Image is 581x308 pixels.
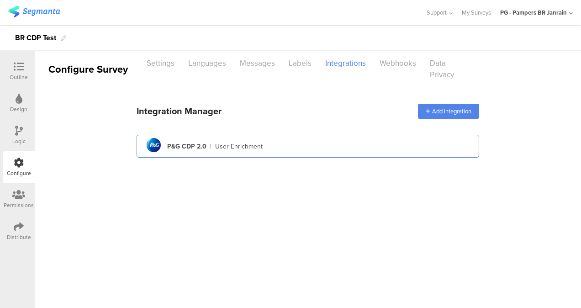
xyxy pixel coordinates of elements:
[10,73,28,81] div: Outline
[373,55,423,71] div: Webhooks
[318,55,373,71] div: Integrations
[427,8,447,17] span: Support
[15,31,56,45] div: BR CDP Test
[167,142,206,151] div: P&G CDP 2.0
[215,142,263,151] div: User Enrichment
[140,55,181,71] div: Settings
[181,55,233,71] div: Languages
[233,55,282,71] div: Messages
[282,55,318,71] div: Labels
[12,137,26,145] div: Logic
[4,201,34,209] div: Permissions
[7,169,31,177] div: Configure
[418,104,479,119] div: Add integration
[500,8,567,17] div: PG - Pampers BR Janrain
[35,62,140,77] div: Configure Survey
[10,105,27,113] div: Design
[8,6,60,17] img: segmanta logo
[7,233,31,241] div: Distribute
[210,142,211,151] div: |
[137,104,222,118] div: Integration Manager
[423,55,476,83] div: Data Privacy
